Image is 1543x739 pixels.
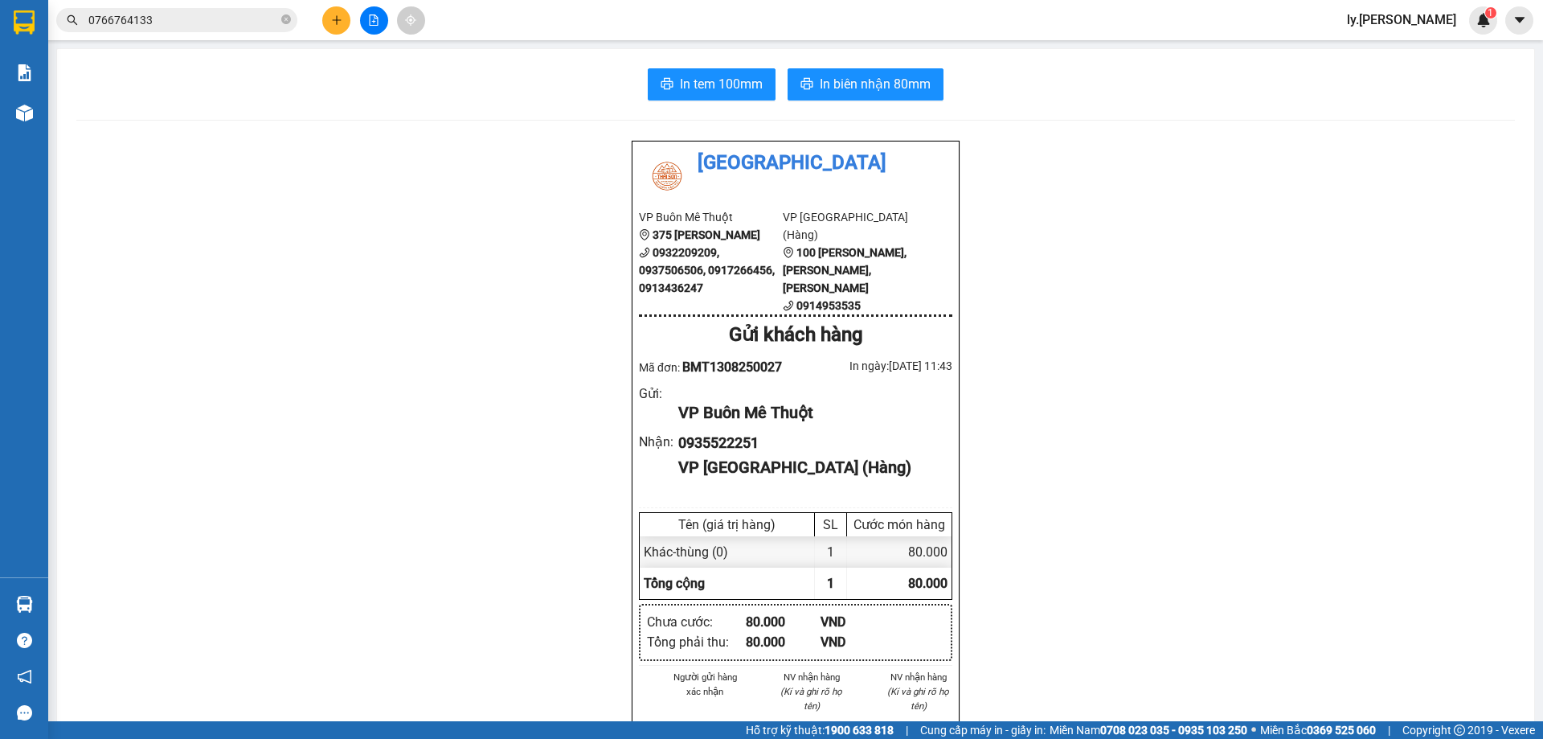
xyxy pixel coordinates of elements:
[746,612,821,632] div: 80.000
[17,633,32,648] span: question-circle
[788,68,943,101] button: printerIn biên nhận 80mm
[821,632,895,652] div: VND
[644,576,705,591] span: Tổng cộng
[653,228,760,241] b: 375 [PERSON_NAME]
[746,632,821,652] div: 80.000
[647,612,746,632] div: Chưa cước :
[281,14,291,24] span: close-circle
[639,148,952,179] li: [GEOGRAPHIC_DATA]
[678,400,939,425] div: VP Buôn Mê Thuột
[17,705,32,721] span: message
[827,576,834,591] span: 1
[819,517,842,532] div: SL
[783,208,927,244] li: VP [GEOGRAPHIC_DATA] (Hàng)
[778,670,846,684] li: NV nhận hàng
[884,670,952,684] li: NV nhận hàng
[680,74,763,94] span: In tem 100mm
[783,247,794,258] span: environment
[796,357,952,375] div: In ngày: [DATE] 11:43
[815,536,847,568] div: 1
[1488,7,1493,18] span: 1
[796,299,861,312] b: 0914953535
[851,517,947,532] div: Cước món hàng
[825,724,894,737] strong: 1900 633 818
[887,686,949,712] i: (Kí và ghi rõ họ tên)
[661,77,673,92] span: printer
[678,432,939,454] div: 0935522251
[1100,724,1247,737] strong: 0708 023 035 - 0935 103 250
[639,357,796,377] div: Mã đơn:
[67,14,78,26] span: search
[678,455,939,480] div: VP [GEOGRAPHIC_DATA] (Hàng)
[639,246,775,294] b: 0932209209, 0937506506, 0917266456, 0913436247
[639,148,695,204] img: logo.jpg
[920,721,1046,739] span: Cung cấp máy in - giấy in:
[639,320,952,351] div: Gửi khách hàng
[639,384,678,404] div: Gửi :
[16,596,33,613] img: warehouse-icon
[644,517,810,532] div: Tên (giá trị hàng)
[281,13,291,28] span: close-circle
[780,686,842,712] i: (Kí và ghi rõ họ tên)
[648,68,776,101] button: printerIn tem 100mm
[639,208,783,226] li: VP Buôn Mê Thuột
[1388,721,1390,739] span: |
[820,74,931,94] span: In biên nhận 80mm
[639,229,650,240] span: environment
[397,6,425,35] button: aim
[405,14,416,26] span: aim
[783,246,907,294] b: 100 [PERSON_NAME], [PERSON_NAME], [PERSON_NAME]
[1476,13,1491,27] img: icon-new-feature
[847,536,952,568] div: 80.000
[639,247,650,258] span: phone
[1050,721,1247,739] span: Miền Nam
[331,14,342,26] span: plus
[16,105,33,121] img: warehouse-icon
[671,670,739,699] li: Người gửi hàng xác nhận
[17,669,32,684] span: notification
[1334,10,1469,30] span: ly.[PERSON_NAME]
[322,6,350,35] button: plus
[1512,13,1527,27] span: caret-down
[682,359,782,375] span: BMT1308250027
[1485,7,1496,18] sup: 1
[906,721,908,739] span: |
[16,64,33,81] img: solution-icon
[88,11,278,29] input: Tìm tên, số ĐT hoặc mã đơn
[639,432,678,452] div: Nhận :
[783,300,794,311] span: phone
[1307,724,1376,737] strong: 0369 525 060
[1505,6,1533,35] button: caret-down
[647,632,746,652] div: Tổng phải thu :
[14,10,35,35] img: logo-vxr
[644,544,728,560] span: Khác - thùng (0)
[1251,727,1256,733] span: ⚪️
[908,576,947,591] span: 80.000
[1260,721,1376,739] span: Miền Bắc
[360,6,388,35] button: file-add
[821,612,895,632] div: VND
[800,77,813,92] span: printer
[746,721,894,739] span: Hỗ trợ kỹ thuật:
[368,14,379,26] span: file-add
[1454,725,1465,736] span: copyright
